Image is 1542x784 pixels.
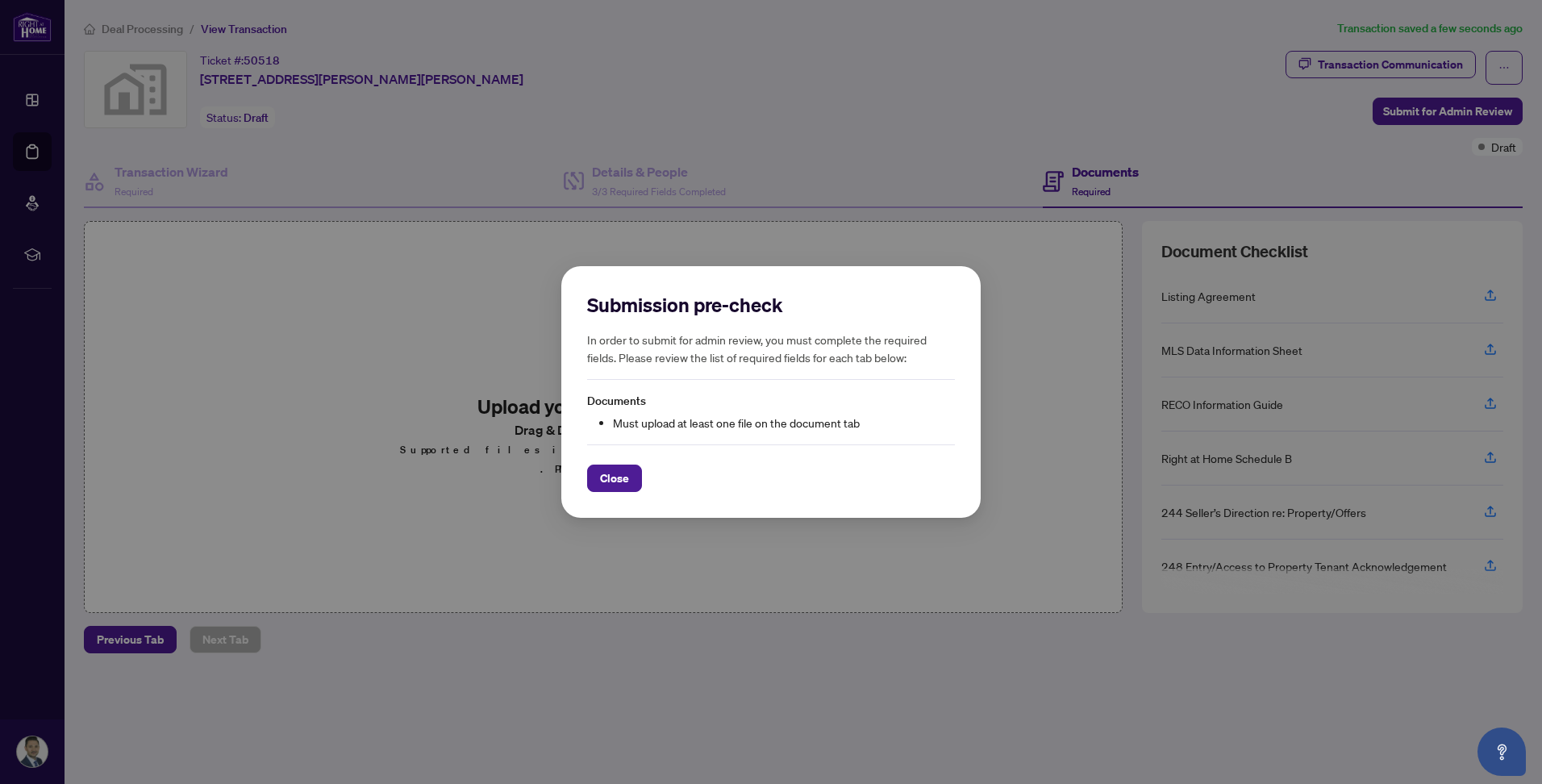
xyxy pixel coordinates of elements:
span: Documents [587,394,646,408]
button: Open asap [1477,728,1526,776]
h2: Submission pre-check [587,292,955,318]
span: Close [600,465,629,491]
h5: In order to submit for admin review, you must complete the required fields. Please review the lis... [587,331,955,366]
li: Must upload at least one file on the document tab [613,414,955,432]
button: Close [587,465,642,492]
